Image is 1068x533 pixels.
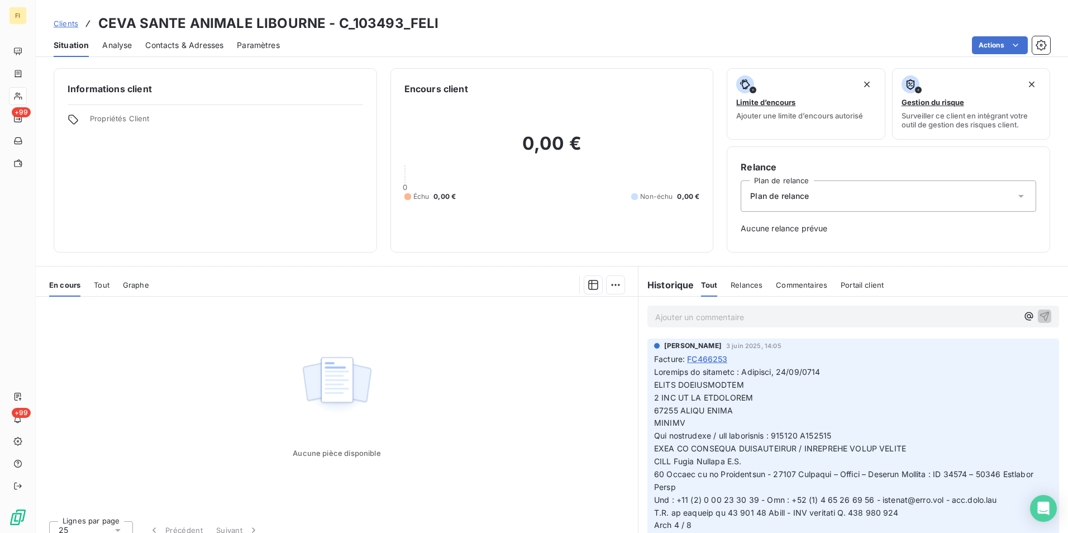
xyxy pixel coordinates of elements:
[237,40,280,51] span: Paramètres
[12,107,31,117] span: +99
[726,342,781,349] span: 3 juin 2025, 14:05
[12,408,31,418] span: +99
[1030,495,1057,522] div: Open Intercom Messenger
[741,160,1036,174] h6: Relance
[404,82,468,96] h6: Encours client
[776,280,827,289] span: Commentaires
[404,132,700,166] h2: 0,00 €
[736,98,795,107] span: Limite d’encours
[102,40,132,51] span: Analyse
[49,280,80,289] span: En cours
[731,280,762,289] span: Relances
[741,223,1036,234] span: Aucune relance prévue
[413,192,430,202] span: Échu
[145,40,223,51] span: Contacts & Adresses
[638,278,694,292] h6: Historique
[403,183,407,192] span: 0
[750,191,809,202] span: Plan de relance
[54,19,78,28] span: Clients
[841,280,884,289] span: Portail client
[664,341,722,351] span: [PERSON_NAME]
[902,111,1041,129] span: Surveiller ce client en intégrant votre outil de gestion des risques client.
[9,7,27,25] div: FI
[701,280,718,289] span: Tout
[687,353,727,365] span: FC466253
[123,280,149,289] span: Graphe
[54,40,89,51] span: Situation
[902,98,964,107] span: Gestion du risque
[68,82,363,96] h6: Informations client
[9,508,27,526] img: Logo LeanPay
[54,18,78,29] a: Clients
[677,192,699,202] span: 0,00 €
[293,449,380,458] span: Aucune pièce disponible
[433,192,456,202] span: 0,00 €
[90,114,363,130] span: Propriétés Client
[654,353,685,365] span: Facture :
[972,36,1028,54] button: Actions
[727,68,885,140] button: Limite d’encoursAjouter une limite d’encours autorisé
[892,68,1050,140] button: Gestion du risqueSurveiller ce client en intégrant votre outil de gestion des risques client.
[640,192,673,202] span: Non-échu
[301,351,373,420] img: Empty state
[98,13,438,34] h3: CEVA SANTE ANIMALE LIBOURNE - C_103493_FELI
[94,280,109,289] span: Tout
[736,111,863,120] span: Ajouter une limite d’encours autorisé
